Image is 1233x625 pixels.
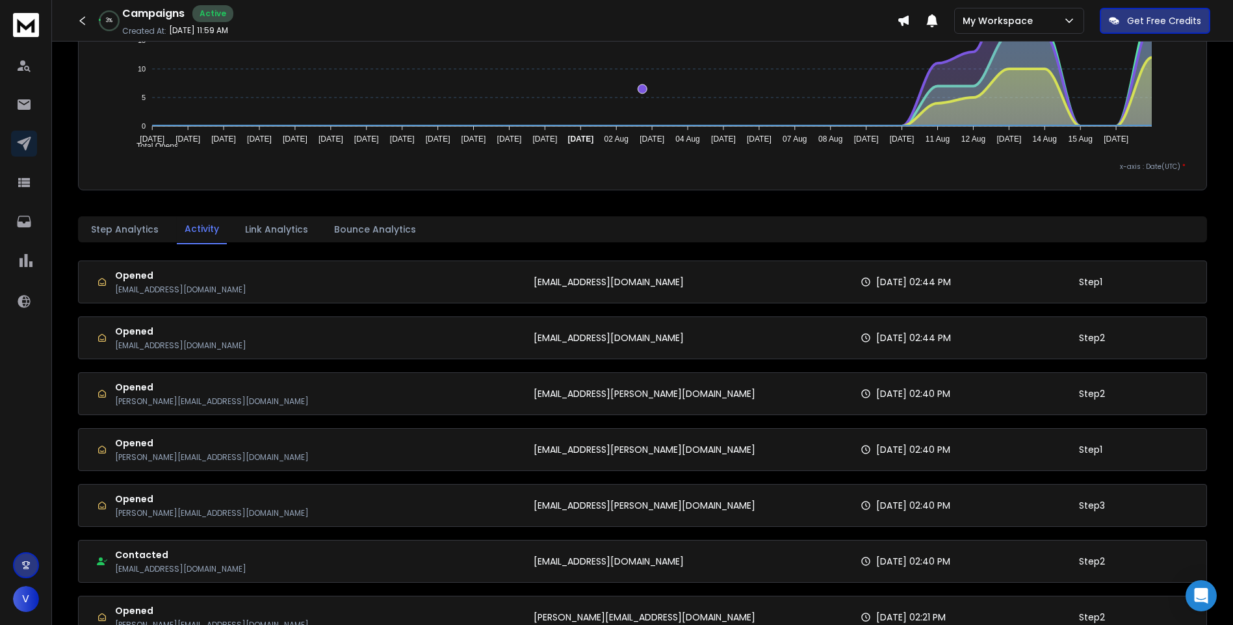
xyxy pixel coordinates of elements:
p: 3 % [106,17,112,25]
h1: Opened [115,269,246,282]
tspan: 0 [142,122,146,130]
p: [EMAIL_ADDRESS][DOMAIN_NAME] [115,340,246,351]
p: Step 3 [1079,499,1105,512]
img: logo [13,13,39,37]
tspan: 11 Aug [926,134,950,144]
tspan: [DATE] [640,134,664,144]
p: [DATE] 02:40 PM [876,387,950,400]
h1: Campaigns [122,6,185,21]
h1: Opened [115,604,309,617]
tspan: 12 Aug [961,134,985,144]
button: Get Free Credits [1100,8,1210,34]
tspan: 07 Aug [783,134,807,144]
p: [EMAIL_ADDRESS][DOMAIN_NAME] [534,275,684,288]
p: Step 2 [1079,331,1105,344]
button: Activity [177,214,227,244]
p: [DATE] 02:44 PM [876,275,951,288]
tspan: [DATE] [140,134,164,144]
button: V [13,586,39,612]
tspan: [DATE] [175,134,200,144]
h1: Opened [115,325,246,338]
tspan: [DATE] [890,134,915,144]
p: Created At: [122,26,166,36]
tspan: [DATE] [461,134,486,144]
p: x-axis : Date(UTC) [99,162,1186,172]
p: [PERSON_NAME][EMAIL_ADDRESS][DOMAIN_NAME] [115,508,309,518]
tspan: [DATE] [1104,134,1128,144]
p: [DATE] 02:40 PM [876,499,950,512]
tspan: [DATE] [567,134,593,144]
tspan: 15 [138,36,146,44]
tspan: [DATE] [711,134,736,144]
p: [DATE] 11:59 AM [169,25,228,36]
tspan: [DATE] [854,134,879,144]
p: [PERSON_NAME][EMAIL_ADDRESS][DOMAIN_NAME] [534,611,755,624]
p: [EMAIL_ADDRESS][PERSON_NAME][DOMAIN_NAME] [534,387,755,400]
p: [DATE] 02:40 PM [876,443,950,456]
p: Get Free Credits [1127,14,1201,27]
p: [EMAIL_ADDRESS][PERSON_NAME][DOMAIN_NAME] [534,443,755,456]
tspan: [DATE] [390,134,415,144]
div: Open Intercom Messenger [1186,580,1217,611]
tspan: [DATE] [997,134,1022,144]
tspan: [DATE] [283,134,307,144]
button: Link Analytics [237,215,316,244]
h1: Opened [115,492,309,505]
p: [EMAIL_ADDRESS][DOMAIN_NAME] [534,555,684,568]
tspan: [DATE] [497,134,521,144]
button: Bounce Analytics [326,215,424,244]
tspan: 10 [138,65,146,73]
p: [DATE] 02:44 PM [876,331,951,344]
p: Step 2 [1079,555,1105,568]
tspan: 08 Aug [818,134,842,144]
p: [DATE] 02:40 PM [876,555,950,568]
p: [PERSON_NAME][EMAIL_ADDRESS][DOMAIN_NAME] [115,396,309,407]
tspan: [DATE] [354,134,379,144]
tspan: 04 Aug [675,134,699,144]
button: Step Analytics [83,215,166,244]
p: Step 1 [1079,275,1102,288]
tspan: [DATE] [426,134,450,144]
tspan: 15 Aug [1069,134,1093,144]
h1: Opened [115,437,309,450]
p: [EMAIL_ADDRESS][DOMAIN_NAME] [115,285,246,295]
tspan: [DATE] [532,134,557,144]
p: [EMAIL_ADDRESS][DOMAIN_NAME] [115,564,246,574]
div: Active [192,5,233,22]
p: Step 1 [1079,443,1102,456]
span: Total Opens [127,142,178,151]
h1: Contacted [115,548,246,561]
h1: Opened [115,381,309,394]
tspan: [DATE] [247,134,272,144]
tspan: [DATE] [318,134,343,144]
p: [DATE] 02:21 PM [876,611,946,624]
tspan: 02 Aug [604,134,629,144]
tspan: 5 [142,94,146,101]
tspan: [DATE] [747,134,772,144]
p: Step 2 [1079,387,1105,400]
p: Step 2 [1079,611,1105,624]
p: [PERSON_NAME][EMAIL_ADDRESS][DOMAIN_NAME] [115,452,309,463]
tspan: [DATE] [211,134,236,144]
p: [EMAIL_ADDRESS][DOMAIN_NAME] [534,331,684,344]
p: My Workspace [963,14,1038,27]
p: [EMAIL_ADDRESS][PERSON_NAME][DOMAIN_NAME] [534,499,755,512]
tspan: 14 Aug [1033,134,1057,144]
